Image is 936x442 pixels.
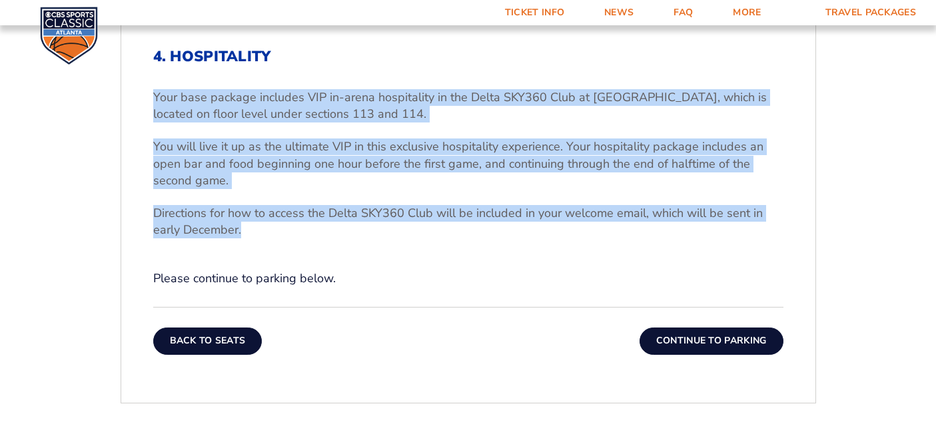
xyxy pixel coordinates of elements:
h2: 4. Hospitality [153,48,783,65]
p: You will live it up as the ultimate VIP in this exclusive hospitality experience. Your hospitalit... [153,138,783,189]
p: Please continue to parking below. [153,270,783,287]
button: Continue To Parking [640,328,783,354]
button: Back To Seats [153,328,262,354]
img: CBS Sports Classic [40,7,98,65]
p: Directions for how to access the Delta SKY360 Club will be included in your welcome email, which ... [153,205,783,238]
p: Your base package includes VIP in-arena hospitality in the Delta SKY360 Club at [GEOGRAPHIC_DATA]... [153,89,783,122]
